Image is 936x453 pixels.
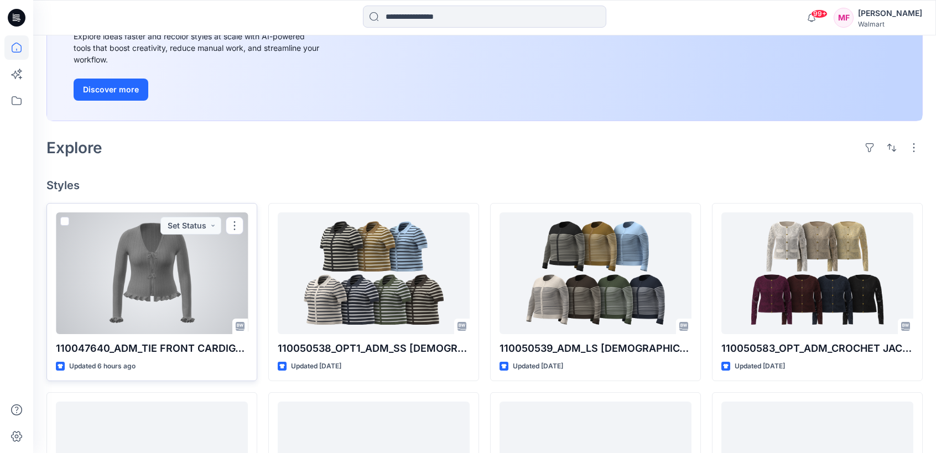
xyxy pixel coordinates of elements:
[721,212,913,334] a: 110050583_OPT_ADM_CROCHET JACKET
[291,361,341,372] p: Updated [DATE]
[278,212,470,334] a: 110050538_OPT1_ADM_SS LADY CARDI
[74,79,323,101] a: Discover more
[74,79,148,101] button: Discover more
[858,7,922,20] div: [PERSON_NAME]
[834,8,854,28] div: MF
[56,341,248,356] p: 110047640_ADM_TIE FRONT CARDIGAN
[811,9,828,18] span: 99+
[721,341,913,356] p: 110050583_OPT_ADM_CROCHET JACKET
[46,139,102,157] h2: Explore
[74,30,323,65] div: Explore ideas faster and recolor styles at scale with AI-powered tools that boost creativity, red...
[69,361,136,372] p: Updated 6 hours ago
[500,212,691,334] a: 110050539_ADM_LS LADY CARDI
[735,361,785,372] p: Updated [DATE]
[858,20,922,28] div: Walmart
[513,361,563,372] p: Updated [DATE]
[278,341,470,356] p: 110050538_OPT1_ADM_SS [DEMOGRAPHIC_DATA] CARDI
[56,212,248,334] a: 110047640_ADM_TIE FRONT CARDIGAN
[46,179,923,192] h4: Styles
[500,341,691,356] p: 110050539_ADM_LS [DEMOGRAPHIC_DATA] CARDI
